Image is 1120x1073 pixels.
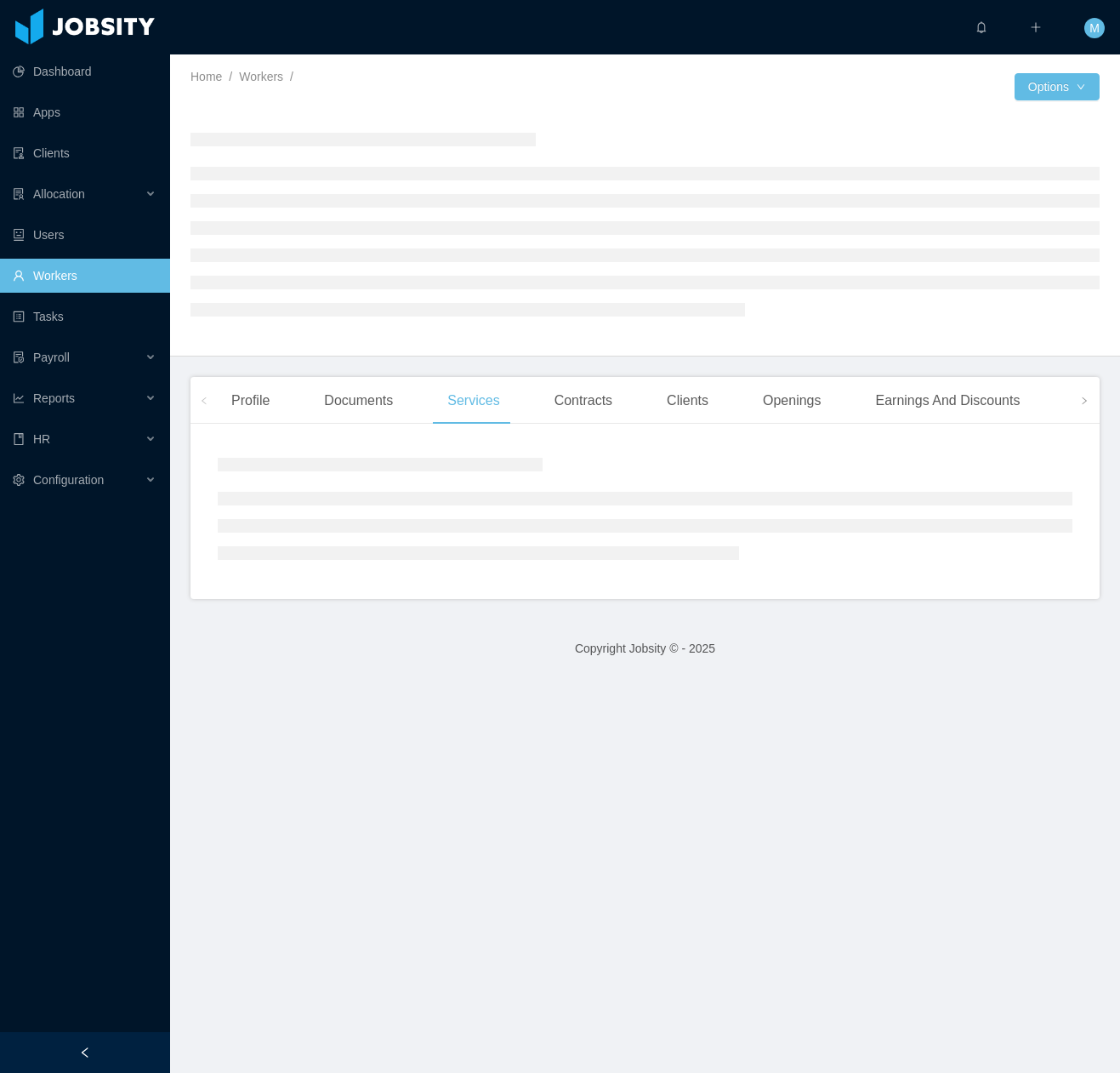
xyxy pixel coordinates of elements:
span: Reports [33,391,75,405]
a: icon: auditClients [13,136,156,170]
i: icon: setting [13,474,25,486]
div: Clients [653,377,722,425]
a: icon: appstoreApps [13,95,156,129]
div: Openings [749,377,835,425]
a: Home [190,70,222,83]
span: Payroll [33,351,70,364]
div: Services [434,377,513,425]
a: icon: profileTasks [13,300,156,334]
span: Allocation [33,187,85,201]
sup: 0 [987,13,1004,30]
i: icon: bell [975,21,987,33]
span: Configuration [33,473,104,487]
div: Profile [218,377,283,425]
i: icon: right [1080,397,1089,405]
div: Contracts [541,377,626,425]
span: / [229,70,232,83]
i: icon: plus [1030,21,1042,33]
span: HR [33,432,50,446]
span: M [1089,18,1100,38]
div: Earnings And Discounts [862,377,1034,425]
a: icon: userWorkers [13,259,156,293]
a: icon: pie-chartDashboard [13,54,156,88]
i: icon: left [200,397,208,405]
a: icon: robotUsers [13,218,156,252]
button: Optionsicon: down [1015,73,1100,100]
i: icon: solution [13,188,25,200]
span: / [290,70,293,83]
i: icon: book [13,433,25,445]
i: icon: line-chart [13,392,25,404]
a: Workers [239,70,283,83]
footer: Copyright Jobsity © - 2025 [170,619,1120,678]
div: Documents [310,377,406,425]
i: icon: file-protect [13,351,25,363]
